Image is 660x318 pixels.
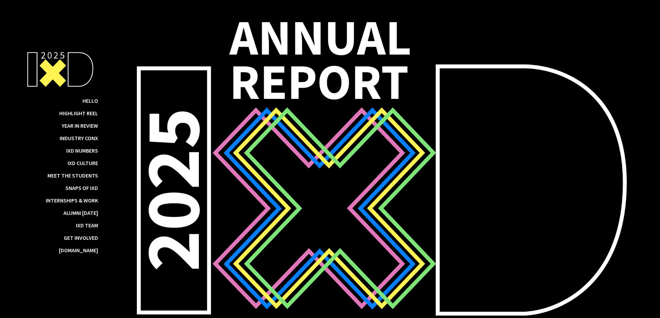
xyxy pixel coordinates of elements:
a: IxD Culture [68,160,98,166]
a: [DOMAIN_NAME] [59,247,98,254]
a: Snaps of IxD [65,184,98,191]
a: Highlight Reel [59,110,98,117]
a: Alumni [DATE] [63,209,98,216]
a: Get Involved [64,234,98,241]
a: IxD Team [76,222,98,229]
a: Hello [82,97,98,104]
a: Year in Review [62,122,98,129]
a: IxD Numbers [66,147,98,154]
a: Meet the Students [47,172,98,179]
a: Industry ConX [60,135,98,142]
a: Internships & Work [46,197,98,204]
